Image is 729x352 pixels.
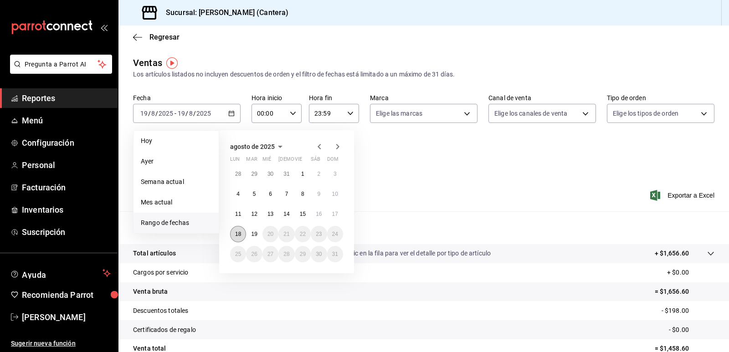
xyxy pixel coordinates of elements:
input: -- [177,110,185,117]
button: 31 de agosto de 2025 [327,246,343,262]
abbr: 2 de agosto de 2025 [317,171,320,177]
button: Exportar a Excel [652,190,714,201]
input: ---- [158,110,174,117]
label: Canal de venta [488,95,596,101]
abbr: 12 de agosto de 2025 [251,211,257,217]
abbr: 29 de agosto de 2025 [300,251,306,257]
span: / [148,110,151,117]
button: 30 de agosto de 2025 [311,246,327,262]
button: 24 de agosto de 2025 [327,226,343,242]
abbr: miércoles [262,156,271,166]
abbr: 26 de agosto de 2025 [251,251,257,257]
p: Certificados de regalo [133,325,196,335]
abbr: 29 de julio de 2025 [251,171,257,177]
button: 1 de agosto de 2025 [295,166,311,182]
button: 18 de agosto de 2025 [230,226,246,242]
abbr: 21 de agosto de 2025 [283,231,289,237]
p: Cargos por servicio [133,268,189,277]
button: 20 de agosto de 2025 [262,226,278,242]
span: Semana actual [141,177,211,187]
button: 13 de agosto de 2025 [262,206,278,222]
abbr: 3 de agosto de 2025 [334,171,337,177]
abbr: 14 de agosto de 2025 [283,211,289,217]
p: + $0.00 [667,268,714,277]
button: 12 de agosto de 2025 [246,206,262,222]
abbr: 31 de agosto de 2025 [332,251,338,257]
label: Marca [370,95,477,101]
p: - $198.00 [662,306,714,316]
abbr: lunes [230,156,240,166]
button: 17 de agosto de 2025 [327,206,343,222]
span: Ayer [141,157,211,166]
button: 23 de agosto de 2025 [311,226,327,242]
button: agosto de 2025 [230,141,286,152]
input: -- [140,110,148,117]
button: 4 de agosto de 2025 [230,186,246,202]
button: 25 de agosto de 2025 [230,246,246,262]
p: - $0.00 [669,325,714,335]
button: 27 de agosto de 2025 [262,246,278,262]
button: 6 de agosto de 2025 [262,186,278,202]
button: 28 de julio de 2025 [230,166,246,182]
a: Pregunta a Parrot AI [6,66,112,76]
button: 29 de agosto de 2025 [295,246,311,262]
label: Hora inicio [252,95,302,101]
span: Sugerir nueva función [11,339,111,348]
abbr: 19 de agosto de 2025 [251,231,257,237]
button: 2 de agosto de 2025 [311,166,327,182]
h3: Sucursal: [PERSON_NAME] (Cantera) [159,7,288,18]
span: Suscripción [22,226,111,238]
abbr: 6 de agosto de 2025 [269,191,272,197]
button: 29 de julio de 2025 [246,166,262,182]
abbr: sábado [311,156,320,166]
abbr: 20 de agosto de 2025 [267,231,273,237]
span: Mes actual [141,198,211,207]
span: Ayuda [22,268,99,279]
div: Los artículos listados no incluyen descuentos de orden y el filtro de fechas está limitado a un m... [133,70,714,79]
abbr: 25 de agosto de 2025 [235,251,241,257]
abbr: 10 de agosto de 2025 [332,191,338,197]
button: 21 de agosto de 2025 [278,226,294,242]
abbr: jueves [278,156,332,166]
img: Tooltip marker [166,57,178,69]
span: Configuración [22,137,111,149]
span: Menú [22,114,111,127]
p: Resumen [133,222,714,233]
span: Inventarios [22,204,111,216]
abbr: 5 de agosto de 2025 [253,191,256,197]
span: Reportes [22,92,111,104]
span: Elige los tipos de orden [613,109,678,118]
abbr: domingo [327,156,339,166]
abbr: 4 de agosto de 2025 [236,191,240,197]
abbr: 30 de julio de 2025 [267,171,273,177]
span: Personal [22,159,111,171]
button: 26 de agosto de 2025 [246,246,262,262]
abbr: 11 de agosto de 2025 [235,211,241,217]
span: / [155,110,158,117]
button: 9 de agosto de 2025 [311,186,327,202]
button: 28 de agosto de 2025 [278,246,294,262]
button: 19 de agosto de 2025 [246,226,262,242]
abbr: 16 de agosto de 2025 [316,211,322,217]
span: [PERSON_NAME] [22,311,111,323]
abbr: 23 de agosto de 2025 [316,231,322,237]
p: = $1,656.60 [655,287,714,296]
span: Facturación [22,181,111,194]
span: Regresar [149,33,180,41]
span: / [193,110,196,117]
span: Rango de fechas [141,218,211,228]
button: 10 de agosto de 2025 [327,186,343,202]
p: Total artículos [133,249,176,258]
label: Hora fin [309,95,359,101]
button: open_drawer_menu [100,24,108,31]
span: Elige los canales de venta [494,109,567,118]
p: Descuentos totales [133,306,188,316]
button: 8 de agosto de 2025 [295,186,311,202]
button: Regresar [133,33,180,41]
abbr: 22 de agosto de 2025 [300,231,306,237]
button: 15 de agosto de 2025 [295,206,311,222]
abbr: viernes [295,156,302,166]
span: Elige las marcas [376,109,422,118]
abbr: 15 de agosto de 2025 [300,211,306,217]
